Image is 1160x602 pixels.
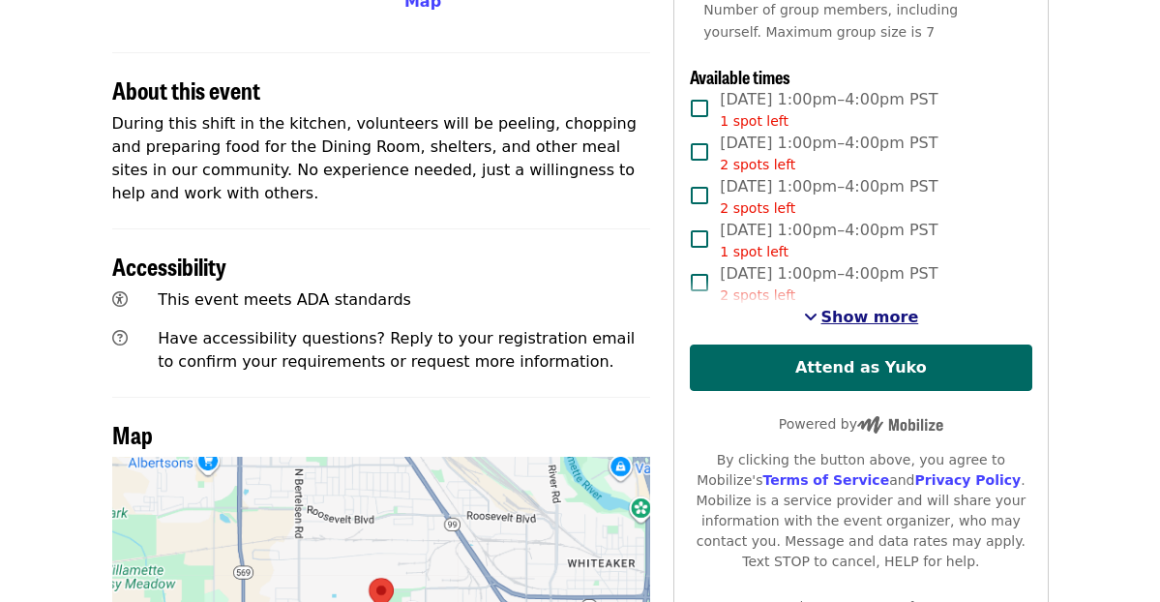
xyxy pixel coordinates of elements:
span: [DATE] 1:00pm–4:00pm PST [720,175,937,219]
button: See more timeslots [804,306,919,329]
span: [DATE] 1:00pm–4:00pm PST [720,88,937,132]
span: This event meets ADA standards [158,290,411,309]
span: [DATE] 1:00pm–4:00pm PST [720,219,937,262]
span: Have accessibility questions? Reply to your registration email to confirm your requirements or re... [158,329,635,371]
span: Accessibility [112,249,226,283]
span: Number of group members, including yourself. Maximum group size is 7 [703,2,958,40]
a: Privacy Policy [914,472,1021,488]
i: universal-access icon [112,290,128,309]
span: Powered by [779,416,943,432]
span: Show more [821,308,919,326]
span: Available times [690,64,790,89]
span: [DATE] 1:00pm–4:00pm PST [720,132,937,175]
i: question-circle icon [112,329,128,347]
span: About this event [112,73,260,106]
button: Attend as Yuko [690,345,1031,391]
span: 1 spot left [720,113,788,129]
p: During this shift in the kitchen, volunteers will be peeling, chopping and preparing food for the... [112,112,651,205]
span: 2 spots left [720,157,795,172]
img: Powered by Mobilize [857,416,943,434]
a: Terms of Service [762,472,889,488]
span: 2 spots left [720,200,795,216]
span: [DATE] 1:00pm–4:00pm PST [720,262,937,306]
div: By clicking the button above, you agree to Mobilize's and . Mobilize is a service provider and wi... [690,450,1031,572]
span: Map [112,417,153,451]
span: 1 spot left [720,244,788,259]
span: 2 spots left [720,287,795,303]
